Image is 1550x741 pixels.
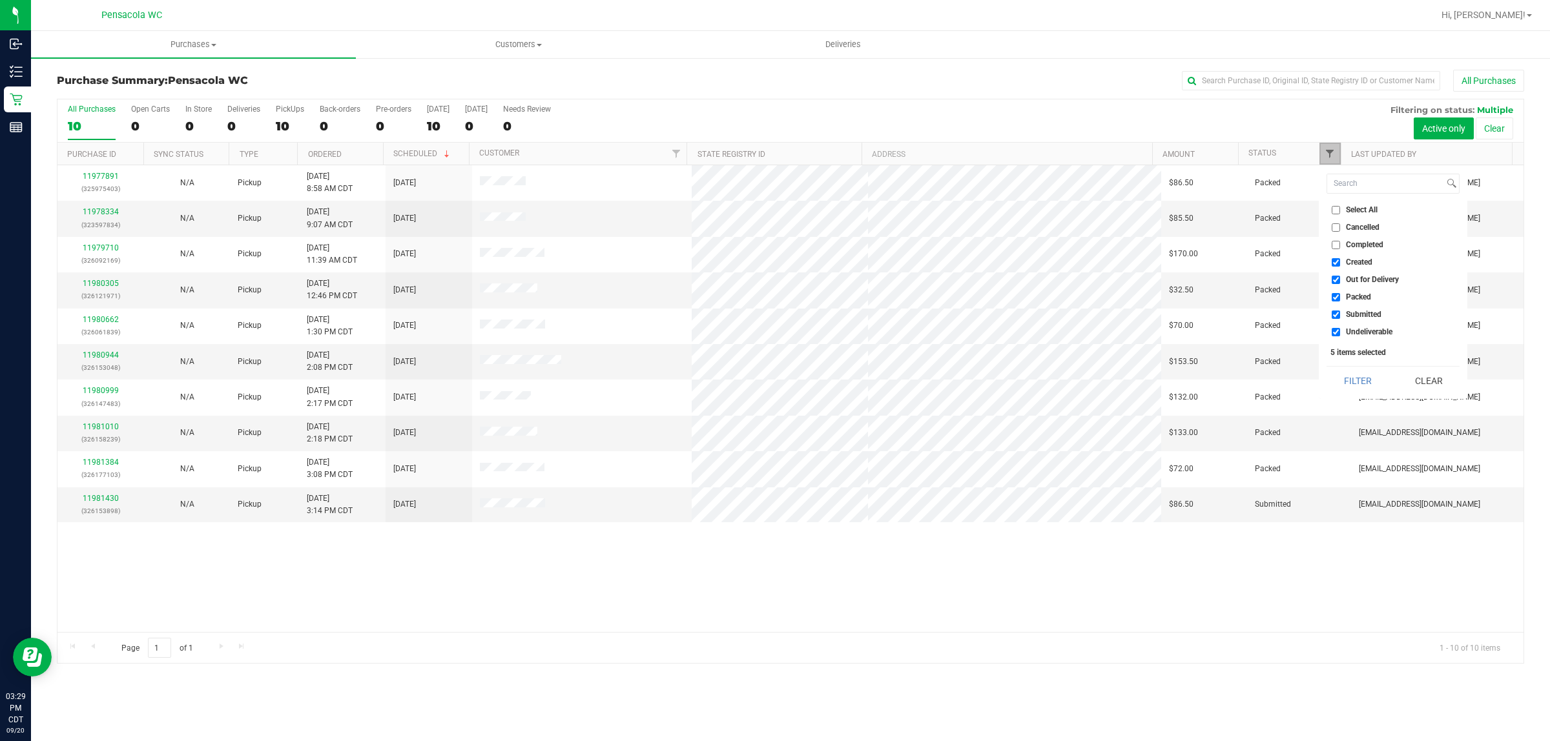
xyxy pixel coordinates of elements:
span: Packed [1255,212,1281,225]
button: N/A [180,427,194,439]
span: Pickup [238,427,262,439]
span: Submitted [1255,498,1291,511]
span: Customers [356,39,680,50]
span: Pickup [238,212,262,225]
p: (326153898) [65,505,136,517]
span: Not Applicable [180,500,194,509]
p: (326121971) [65,290,136,302]
div: Open Carts [131,105,170,114]
p: (326153048) [65,361,136,374]
span: $85.50 [1169,212,1193,225]
input: Out for Delivery [1332,276,1340,284]
button: Clear [1476,117,1513,139]
span: Pensacola WC [101,10,162,21]
div: Back-orders [320,105,360,114]
a: Filter [1319,143,1341,165]
span: Pensacola WC [168,74,248,86]
div: 0 [376,119,411,134]
span: $72.00 [1169,463,1193,475]
a: 11980305 [83,279,119,288]
span: Pickup [238,498,262,511]
span: [DATE] 1:30 PM CDT [307,314,353,338]
span: Packed [1255,391,1281,403]
inline-svg: Retail [10,93,23,106]
a: Last Updated By [1351,150,1416,159]
button: N/A [180,356,194,368]
button: Clear [1398,367,1460,395]
span: Not Applicable [180,428,194,437]
h3: Purchase Summary: [57,75,546,86]
p: 09/20 [6,726,25,735]
div: 0 [465,119,488,134]
input: Completed [1332,241,1340,249]
div: 10 [276,119,304,134]
span: [DATE] 8:58 AM CDT [307,170,353,195]
a: Filter [665,143,687,165]
span: [DATE] 9:07 AM CDT [307,206,353,230]
p: (326061839) [65,326,136,338]
span: Packed [1255,356,1281,368]
span: Packed [1255,177,1281,189]
button: N/A [180,212,194,225]
span: [DATE] [393,320,416,332]
p: (326147483) [65,398,136,410]
span: [EMAIL_ADDRESS][DOMAIN_NAME] [1359,427,1480,439]
a: Purchases [31,31,356,58]
span: [DATE] 2:18 PM CDT [307,421,353,445]
span: $70.00 [1169,320,1193,332]
button: Filter [1327,367,1389,395]
div: 10 [68,119,116,134]
span: Not Applicable [180,249,194,258]
div: 0 [320,119,360,134]
span: [DATE] [393,248,416,260]
span: [EMAIL_ADDRESS][DOMAIN_NAME] [1359,463,1480,475]
p: (323597834) [65,219,136,231]
p: (326177103) [65,469,136,481]
span: Multiple [1477,105,1513,115]
button: N/A [180,391,194,403]
span: [DATE] 3:08 PM CDT [307,456,353,481]
th: Address [862,143,1152,165]
a: Deliveries [681,31,1006,58]
span: [DATE] 2:17 PM CDT [307,385,353,409]
span: Pickup [238,356,262,368]
div: [DATE] [427,105,449,114]
span: Packed [1255,248,1281,260]
a: 11977891 [83,172,119,181]
span: Packed [1346,293,1371,301]
div: 0 [185,119,212,134]
a: 11981010 [83,422,119,431]
div: PickUps [276,105,304,114]
span: [DATE] [393,356,416,368]
span: Completed [1346,241,1383,249]
div: 0 [503,119,551,134]
a: 11980944 [83,350,119,360]
a: Ordered [308,150,342,159]
input: Submitted [1332,310,1340,319]
span: Pickup [238,177,262,189]
span: [DATE] 11:39 AM CDT [307,242,357,267]
span: Filtering on status: [1390,105,1474,115]
span: Packed [1255,320,1281,332]
span: Not Applicable [180,178,194,187]
span: 1 - 10 of 10 items [1429,638,1511,657]
span: [DATE] [393,391,416,403]
span: [DATE] [393,427,416,439]
a: Scheduled [393,149,452,158]
span: Cancelled [1346,223,1379,231]
a: 11981430 [83,494,119,503]
p: (326158239) [65,433,136,445]
input: Search [1327,174,1444,193]
div: 5 items selected [1330,348,1456,357]
iframe: Resource center [13,638,52,676]
a: 11979710 [83,243,119,252]
span: $86.50 [1169,177,1193,189]
span: $86.50 [1169,498,1193,511]
span: Not Applicable [180,214,194,223]
inline-svg: Inventory [10,65,23,78]
span: [DATE] [393,463,416,475]
inline-svg: Reports [10,121,23,134]
button: N/A [180,463,194,475]
span: $133.00 [1169,427,1198,439]
span: Pickup [238,320,262,332]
